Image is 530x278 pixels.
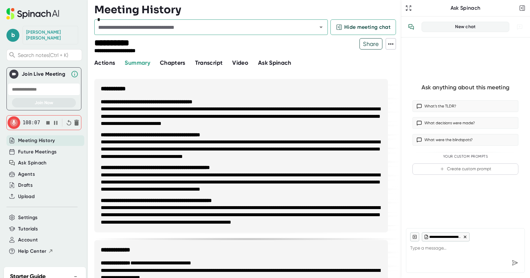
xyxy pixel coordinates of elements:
[195,59,223,67] button: Transcript
[6,29,19,42] span: b
[94,59,115,67] button: Actions
[22,71,68,77] div: Join Live Meeting
[94,4,181,16] h3: Meeting History
[18,171,35,178] button: Agents
[18,236,38,244] button: Account
[412,163,518,175] button: Create custom prompt
[35,100,53,106] span: Join Now
[18,182,33,189] button: Drafts
[9,68,78,81] div: Join Live MeetingJoin Live Meeting
[160,59,185,67] button: Chapters
[518,4,527,13] button: Close conversation sidebar
[18,137,55,144] button: Meeting History
[412,117,518,129] button: What decisions were made?
[18,159,47,167] button: Ask Spinach
[360,38,382,50] span: Share
[18,225,38,233] button: Tutorials
[232,59,248,66] span: Video
[412,134,518,146] button: What were the blindspots?
[413,5,518,11] div: Ask Spinach
[405,20,418,33] button: View conversation history
[23,120,40,126] span: 108:07
[258,59,291,67] button: Ask Spinach
[26,29,75,41] div: Brooke Comer
[18,148,57,156] button: Future Meetings
[404,4,413,13] button: Expand to Ask Spinach page
[421,84,509,91] div: Ask anything about this meeting
[412,100,518,112] button: What’s the TLDR?
[426,24,505,30] div: New chat
[18,193,35,200] button: Upload
[258,59,291,66] span: Ask Spinach
[18,248,47,255] span: Help Center
[18,214,38,221] button: Settings
[412,154,518,159] div: Your Custom Prompts
[12,98,76,107] button: Join Now
[330,19,396,35] button: Hide meeting chat
[317,23,326,32] button: Open
[125,59,150,67] button: Summary
[359,38,382,50] button: Share
[195,59,223,66] span: Transcript
[11,71,17,77] img: Join Live Meeting
[509,257,521,269] div: Send message
[94,59,115,66] span: Actions
[160,59,185,66] span: Chapters
[232,59,248,67] button: Video
[344,23,390,31] span: Hide meeting chat
[18,52,80,58] span: Search notes (Ctrl + K)
[18,248,53,255] button: Help Center
[125,59,150,66] span: Summary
